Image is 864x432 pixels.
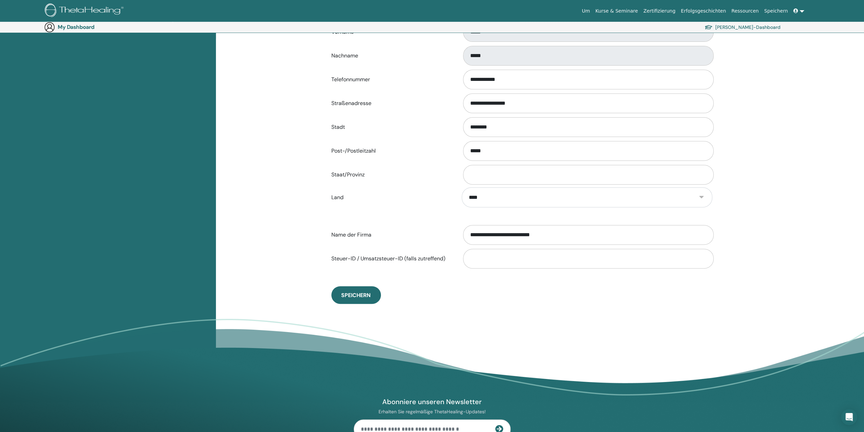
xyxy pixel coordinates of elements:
img: graduation-cap.svg [704,24,713,30]
label: Stadt [326,121,457,134]
label: Name der Firma [326,228,457,241]
label: Land [326,191,457,204]
label: Nachname [326,49,457,62]
label: Steuer-ID / Umsatzsteuer-ID (falls zutreffend) [326,252,457,265]
a: [PERSON_NAME]-Dashboard [704,22,780,32]
label: Telefonnummer [326,73,457,86]
a: Ressourcen [729,5,761,17]
a: Erfolgsgeschichten [678,5,729,17]
a: Um [579,5,593,17]
label: Post-/Postleitzahl [326,144,457,157]
span: Speichern [341,292,371,299]
button: Speichern [331,286,381,304]
img: generic-user-icon.jpg [44,22,55,33]
img: logo.png [45,3,126,19]
p: Erhalten Sie regelmäßige ThetaHealing-Updates! [354,409,511,415]
a: Kurse & Seminare [593,5,641,17]
h4: Abonniere unseren Newsletter [354,397,511,406]
h3: My Dashboard [58,24,126,30]
label: Straßenadresse [326,97,457,110]
a: Speichern [761,5,791,17]
label: Staat/Provinz [326,168,457,181]
div: Open Intercom Messenger [841,409,857,425]
a: Zertifizierung [641,5,678,17]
